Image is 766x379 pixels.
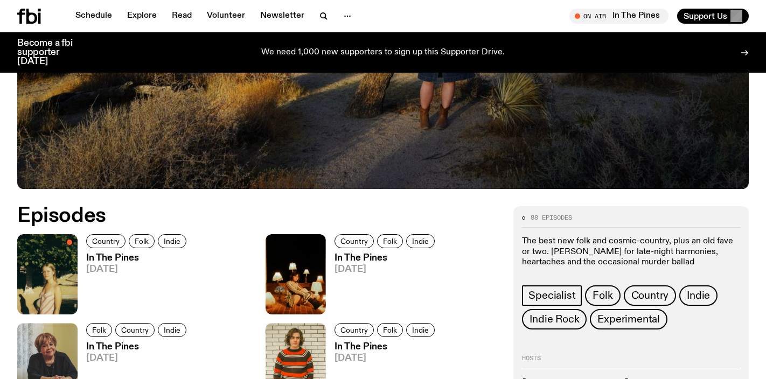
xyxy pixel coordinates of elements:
span: Folk [383,326,397,334]
span: [DATE] [86,265,190,274]
h2: Hosts [522,355,740,368]
h3: In The Pines [86,254,190,263]
a: Folk [377,323,403,337]
a: Country [335,323,374,337]
span: Support Us [684,11,727,21]
h3: Become a fbi supporter [DATE] [17,39,86,66]
span: Country [631,290,669,301]
span: Folk [383,237,397,245]
a: Indie [406,323,435,337]
a: Explore [121,9,163,24]
span: Specialist [528,290,575,301]
h3: In The Pines [86,342,190,352]
span: Indie [164,237,180,245]
button: On AirIn The Pines [569,9,668,24]
span: Folk [135,237,149,245]
a: Folk [585,285,620,306]
a: In The Pines[DATE] [78,254,190,314]
span: Country [92,237,120,245]
a: Country [115,323,155,337]
a: Indie [158,323,186,337]
a: Folk [86,323,112,337]
span: Country [121,326,149,334]
button: Support Us [677,9,749,24]
span: [DATE] [335,265,438,274]
span: [DATE] [335,354,438,363]
span: Folk [593,290,612,301]
span: Folk [92,326,106,334]
h3: In The Pines [335,342,438,352]
a: Indie [406,234,435,248]
a: Indie Rock [522,309,587,329]
a: Indie [679,285,718,306]
span: 88 episodes [531,215,572,221]
a: Volunteer [200,9,252,24]
span: Country [340,326,368,334]
a: Read [165,9,198,24]
span: [DATE] [86,354,190,363]
span: Indie Rock [530,313,579,325]
a: Indie [158,234,186,248]
a: Folk [377,234,403,248]
a: In The Pines[DATE] [326,254,438,314]
a: Folk [129,234,155,248]
h2: Episodes [17,206,500,226]
h3: In The Pines [335,254,438,263]
a: Newsletter [254,9,311,24]
a: Specialist [522,285,582,306]
a: Experimental [590,309,667,329]
span: Indie [412,326,429,334]
a: Country [624,285,677,306]
a: Country [335,234,374,248]
a: Schedule [69,9,119,24]
span: Indie [164,326,180,334]
span: Country [340,237,368,245]
span: Indie [412,237,429,245]
p: The best new folk and cosmic-country, plus an old fave or two. [PERSON_NAME] for late-night harmo... [522,236,740,268]
p: We need 1,000 new supporters to sign up this Supporter Drive. [261,48,505,58]
span: Experimental [597,313,660,325]
span: Indie [687,290,710,301]
a: Country [86,234,126,248]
